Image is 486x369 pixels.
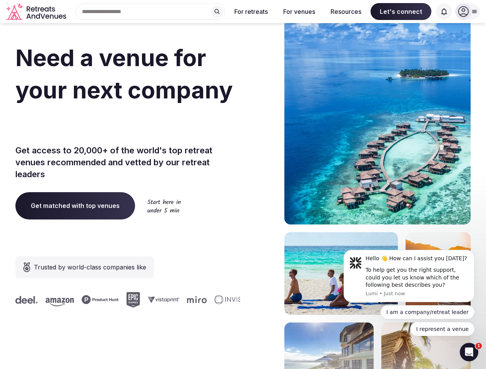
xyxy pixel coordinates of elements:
a: Visit the homepage [6,3,68,20]
iframe: Intercom live chat [460,343,478,361]
svg: Invisible company logo [214,295,257,304]
button: Resources [324,3,367,20]
a: Get matched with top venues [15,192,135,219]
span: Trusted by world-class companies like [34,263,146,272]
img: yoga on tropical beach [284,232,398,315]
p: Get access to 20,000+ of the world's top retreat venues recommended and vetted by our retreat lea... [15,145,240,180]
svg: Retreats and Venues company logo [6,3,68,20]
img: woman sitting in back of truck with camels [406,232,471,315]
img: Start here in under 5 min [147,199,181,213]
svg: Miro company logo [187,296,207,303]
span: Need a venue for your next company [15,44,233,104]
svg: Deel company logo [15,296,38,304]
span: Let's connect [371,3,431,20]
iframe: Intercom notifications message [332,243,486,341]
svg: Vistaprint company logo [148,296,179,303]
svg: Epic Games company logo [126,292,140,307]
button: For venues [277,3,321,20]
button: For retreats [228,3,274,20]
span: 1 [476,343,482,349]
